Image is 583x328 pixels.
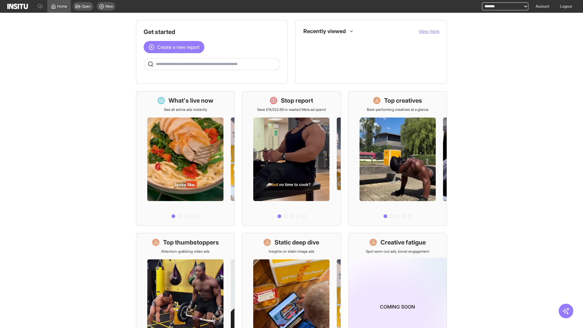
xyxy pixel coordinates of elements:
[7,4,28,9] img: Logo
[144,41,204,53] button: Create a new report
[161,249,210,254] p: Attention-grabbing video ads
[57,4,67,9] span: Home
[157,43,199,51] span: Create a new report
[384,96,422,105] h1: Top creatives
[257,107,326,112] p: Save £14,522.69 in wasted Meta ad spend
[419,29,439,34] span: View more
[163,238,219,247] h1: Top thumbstoppers
[269,249,314,254] p: Insights on static image ads
[105,4,113,9] span: New
[82,4,91,9] span: Open
[274,238,319,247] h1: Static deep dive
[367,107,428,112] p: Best-performing creatives at a glance
[164,107,207,112] p: See all active ads instantly
[169,96,213,105] h1: What's live now
[136,91,235,226] a: What's live nowSee all active ads instantly
[281,96,313,105] h1: Stop report
[348,91,447,226] a: Top creativesBest-performing creatives at a glance
[144,28,280,36] h1: Get started
[419,28,439,34] button: View more
[242,91,341,226] a: Stop reportSave £14,522.69 in wasted Meta ad spend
